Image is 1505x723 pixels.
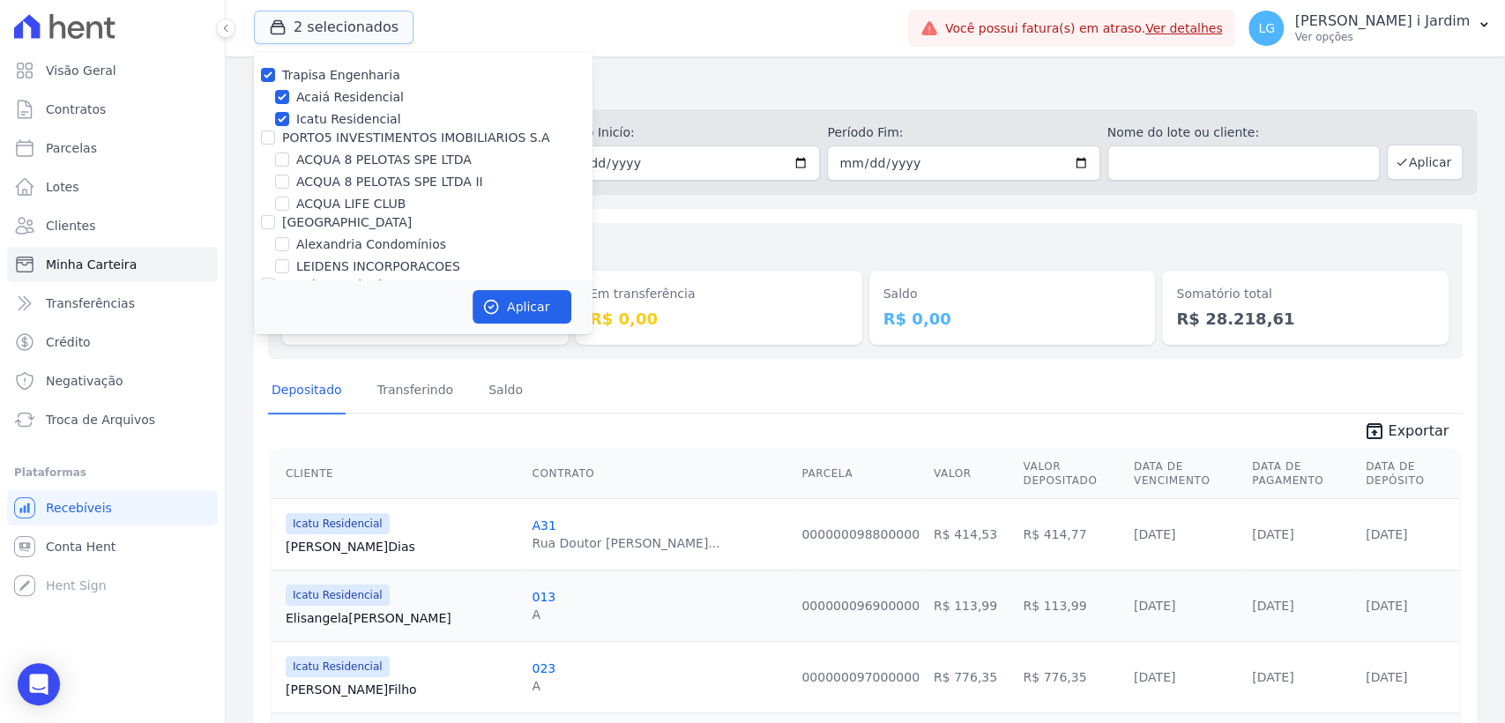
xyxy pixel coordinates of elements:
[7,402,218,437] a: Troca de Arquivos
[532,518,555,533] a: A31
[590,285,848,303] dt: Em transferência
[272,449,525,499] th: Cliente
[473,290,571,324] button: Aplicar
[1359,449,1459,499] th: Data de Depósito
[801,599,920,613] a: 000000096900000
[1176,307,1434,331] dd: R$ 28.218,61
[296,151,472,169] label: ACQUA 8 PELOTAS SPE LTDA
[548,123,820,142] label: Período Inicío:
[1176,285,1434,303] dt: Somatório total
[286,681,518,698] a: [PERSON_NAME]Filho
[1294,12,1470,30] p: [PERSON_NAME] i Jardim
[801,527,920,541] a: 000000098800000
[7,363,218,399] a: Negativação
[374,369,458,414] a: Transferindo
[927,449,1016,499] th: Valor
[7,208,218,243] a: Clientes
[883,307,1142,331] dd: R$ 0,00
[1366,599,1407,613] a: [DATE]
[282,130,550,145] label: PORTO5 INVESTIMENTOS IMOBILIARIOS S.A
[485,369,526,414] a: Saldo
[7,286,218,321] a: Transferências
[532,590,555,604] a: 013
[46,294,135,312] span: Transferências
[1134,670,1175,684] a: [DATE]
[1387,145,1463,180] button: Aplicar
[46,538,115,555] span: Conta Hent
[1349,421,1463,445] a: unarchive Exportar
[1127,449,1245,499] th: Data de Vencimento
[286,585,390,606] span: Icatu Residencial
[254,11,414,44] button: 2 selecionados
[1258,22,1275,34] span: LG
[1134,527,1175,541] a: [DATE]
[296,257,460,276] label: LEIDENS INCORPORACOES
[286,656,390,677] span: Icatu Residencial
[532,534,719,552] div: Rua Doutor [PERSON_NAME]...
[282,68,400,82] label: Trapisa Engenharia
[296,173,483,191] label: ACQUA 8 PELOTAS SPE LTDA II
[1234,4,1505,53] button: LG [PERSON_NAME] i Jardim Ver opções
[1245,449,1359,499] th: Data de Pagamento
[827,123,1099,142] label: Período Fim:
[532,677,555,695] div: A
[525,449,794,499] th: Contrato
[927,641,1016,712] td: R$ 776,35
[14,462,211,483] div: Plataformas
[46,217,95,235] span: Clientes
[1134,599,1175,613] a: [DATE]
[7,529,218,564] a: Conta Hent
[7,490,218,525] a: Recebíveis
[286,538,518,555] a: [PERSON_NAME]Dias
[1252,670,1293,684] a: [DATE]
[254,71,1477,102] h2: Minha Carteira
[282,215,412,229] label: [GEOGRAPHIC_DATA]
[296,110,401,129] label: Icatu Residencial
[883,285,1142,303] dt: Saldo
[1294,30,1470,44] p: Ver opções
[7,92,218,127] a: Contratos
[296,235,446,254] label: Alexandria Condomínios
[7,247,218,282] a: Minha Carteira
[268,369,346,414] a: Depositado
[46,411,155,429] span: Troca de Arquivos
[296,195,406,213] label: ACQUA LIFE CLUB
[1107,123,1380,142] label: Nome do lote ou cliente:
[282,278,390,292] label: Graal Engenharia
[296,88,404,107] label: Acaiá Residencial
[7,169,218,205] a: Lotes
[18,663,60,705] div: Open Intercom Messenger
[927,570,1016,641] td: R$ 113,99
[927,498,1016,570] td: R$ 414,53
[46,101,106,118] span: Contratos
[1366,670,1407,684] a: [DATE]
[286,609,518,627] a: Elisangela[PERSON_NAME]
[1016,570,1127,641] td: R$ 113,99
[7,53,218,88] a: Visão Geral
[794,449,927,499] th: Parcela
[46,333,91,351] span: Crédito
[1366,527,1407,541] a: [DATE]
[1388,421,1449,442] span: Exportar
[286,513,390,534] span: Icatu Residencial
[945,19,1223,38] span: Você possui fatura(s) em atraso.
[801,670,920,684] a: 000000097000000
[1145,21,1223,35] a: Ver detalhes
[7,324,218,360] a: Crédito
[46,62,116,79] span: Visão Geral
[532,661,555,675] a: 023
[46,256,137,273] span: Minha Carteira
[1016,449,1127,499] th: Valor Depositado
[532,606,555,623] div: A
[1363,421,1384,442] i: unarchive
[46,372,123,390] span: Negativação
[46,499,112,517] span: Recebíveis
[1016,641,1127,712] td: R$ 776,35
[46,139,97,157] span: Parcelas
[1252,599,1293,613] a: [DATE]
[7,130,218,166] a: Parcelas
[1016,498,1127,570] td: R$ 414,77
[590,307,848,331] dd: R$ 0,00
[46,178,79,196] span: Lotes
[1252,527,1293,541] a: [DATE]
